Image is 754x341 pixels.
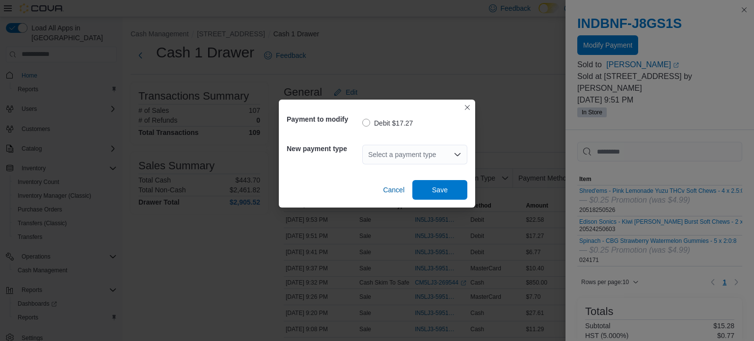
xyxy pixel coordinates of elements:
input: Accessible screen reader label [368,149,369,160]
button: Save [412,180,467,200]
h5: New payment type [287,139,360,158]
button: Open list of options [454,151,461,158]
button: Cancel [379,180,408,200]
h5: Payment to modify [287,109,360,129]
span: Cancel [383,185,404,195]
label: Debit $17.27 [362,117,413,129]
button: Closes this modal window [461,102,473,113]
span: Save [432,185,448,195]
